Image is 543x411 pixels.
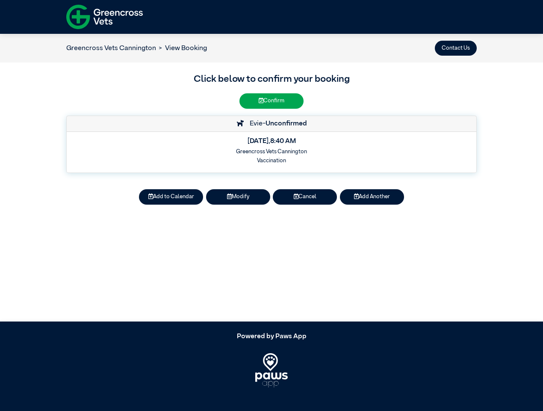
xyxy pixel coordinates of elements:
[239,93,304,108] button: Confirm
[72,149,471,155] h6: Greencross Vets Cannington
[66,43,207,54] nav: breadcrumb
[266,120,307,127] strong: Unconfirmed
[156,43,207,54] li: View Booking
[72,137,471,146] h5: [DATE] , 8:40 AM
[263,120,307,127] span: -
[273,189,337,204] button: Cancel
[66,333,477,341] h5: Powered by Paws App
[435,41,477,56] button: Contact Us
[66,45,156,52] a: Greencross Vets Cannington
[66,2,143,32] img: f-logo
[340,189,404,204] button: Add Another
[66,72,477,87] h3: Click below to confirm your booking
[72,158,471,164] h6: Vaccination
[139,189,203,204] button: Add to Calendar
[245,120,263,127] span: Evie
[206,189,270,204] button: Modify
[255,353,288,387] img: PawsApp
